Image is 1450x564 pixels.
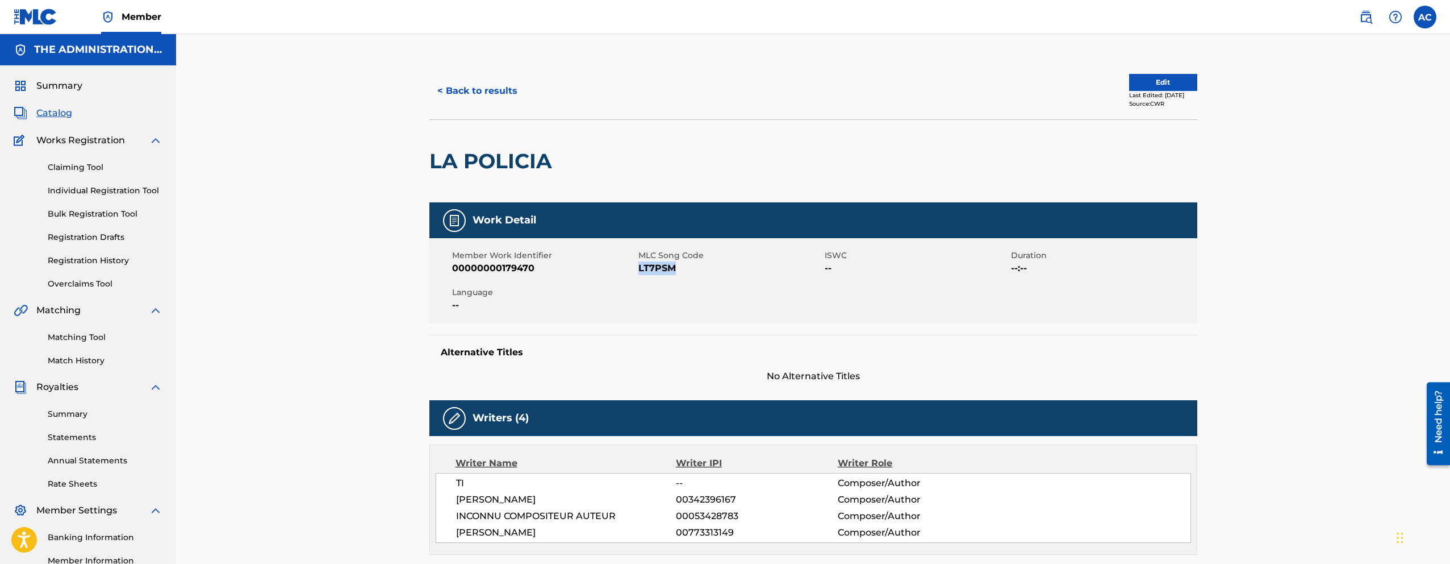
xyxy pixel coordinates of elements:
img: Royalties [14,380,27,394]
a: Rate Sheets [48,478,162,490]
button: Edit [1129,74,1197,91]
img: expand [149,304,162,317]
div: Source: CWR [1129,99,1197,108]
span: Member Settings [36,504,117,517]
a: Public Search [1355,6,1377,28]
a: Registration History [48,255,162,267]
a: Registration Drafts [48,231,162,243]
img: Catalog [14,106,27,120]
span: Member Work Identifier [452,250,636,262]
div: Last Edited: [DATE] [1129,91,1197,99]
a: Statements [48,432,162,443]
span: Matching [36,304,81,317]
h2: LA POLICIA [429,148,558,174]
span: Royalties [36,380,78,394]
img: expand [149,504,162,517]
a: Annual Statements [48,455,162,467]
span: Composer/Author [838,493,985,507]
span: No Alternative Titles [429,370,1197,383]
span: Composer/Author [838,476,985,490]
div: Writer Name [456,457,676,470]
a: Overclaims Tool [48,278,162,290]
h5: Writers (4) [473,412,529,425]
button: < Back to results [429,77,525,105]
span: 00342396167 [676,493,837,507]
img: expand [149,134,162,147]
div: Help [1384,6,1407,28]
img: search [1359,10,1373,24]
span: Summary [36,79,82,93]
span: -- [825,262,1008,275]
div: User Menu [1414,6,1436,28]
img: MLC Logo [14,9,57,25]
span: Member [122,10,161,23]
a: SummarySummary [14,79,82,93]
h5: Alternative Titles [441,347,1186,358]
div: Writer Role [838,457,985,470]
iframe: Resource Center [1418,378,1450,469]
span: 00773313149 [676,526,837,540]
img: Matching [14,304,28,317]
a: Match History [48,355,162,367]
a: CatalogCatalog [14,106,72,120]
span: --:-- [1011,262,1194,275]
div: Drag [1397,521,1403,555]
img: expand [149,380,162,394]
a: Individual Registration Tool [48,185,162,197]
img: help [1389,10,1402,24]
img: Accounts [14,43,27,57]
span: MLC Song Code [638,250,822,262]
span: Duration [1011,250,1194,262]
span: LT7PSM [638,262,822,275]
span: 00053428783 [676,509,837,523]
span: [PERSON_NAME] [456,526,676,540]
span: -- [676,476,837,490]
img: Writers [448,412,461,425]
h5: THE ADMINISTRATION MP INC [34,43,162,56]
h5: Work Detail [473,214,536,227]
a: Banking Information [48,532,162,544]
span: [PERSON_NAME] [456,493,676,507]
img: Summary [14,79,27,93]
a: Matching Tool [48,331,162,343]
img: Top Rightsholder [101,10,115,24]
span: Composer/Author [838,526,985,540]
div: Writer IPI [676,457,838,470]
span: Catalog [36,106,72,120]
a: Summary [48,408,162,420]
span: Composer/Author [838,509,985,523]
iframe: Chat Widget [1393,509,1450,564]
span: Language [452,287,636,298]
span: -- [452,298,636,312]
a: Bulk Registration Tool [48,208,162,220]
a: Claiming Tool [48,161,162,173]
img: Member Settings [14,504,27,517]
span: 00000000179470 [452,262,636,275]
img: Work Detail [448,214,461,227]
img: Works Registration [14,134,28,147]
span: Works Registration [36,134,125,147]
span: ISWC [825,250,1008,262]
span: TI [456,476,676,490]
span: INCONNU COMPOSITEUR AUTEUR [456,509,676,523]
